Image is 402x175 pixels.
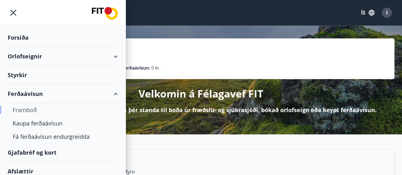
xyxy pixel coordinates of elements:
div: Ferðaávísun [8,84,118,103]
div: Fá ferðaávísun endurgreidda [13,130,113,143]
div: Framboð [13,103,113,117]
button: menu [8,7,19,18]
button: I [379,5,394,20]
div: Kaupa ferðaávísun [13,117,113,130]
span: 0 kr. [151,64,160,71]
p: Velkomin á Félagavef FIT [139,87,263,101]
div: Forsíða [8,28,118,47]
div: Gjafabréf og kort [8,143,118,162]
p: Hér getur þú sótt um þá styrki sem þér standa til boða úr fræðslu- og sjúkrasjóði, bókað orlofsei... [26,106,377,114]
div: Orlofseignir [8,47,118,66]
div: Styrkir [8,66,118,84]
span: I [386,9,388,16]
img: union_logo [92,7,118,20]
p: Ferðaávísun : [122,64,150,71]
button: ÍS [358,7,378,18]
